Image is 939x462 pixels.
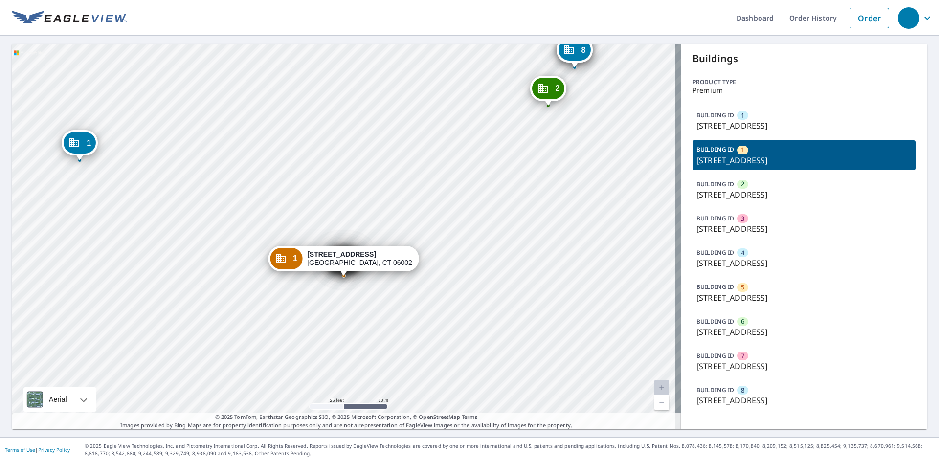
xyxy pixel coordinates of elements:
a: Current Level 20, Zoom Out [654,395,669,410]
span: 8 [741,386,744,395]
p: Images provided by Bing Maps are for property identification purposes only and are not a represen... [12,413,681,429]
div: Dropped pin, building 2, Commercial property, 24-30 Biltmore Park, Bloomfield, CT 06002 Bloomfiel... [530,76,566,106]
span: 1 [741,111,744,120]
div: Aerial [23,387,96,412]
p: | [5,447,70,453]
strong: [STREET_ADDRESS] [307,250,376,258]
p: [STREET_ADDRESS] [696,154,912,166]
span: 4 [741,248,744,258]
span: 2 [555,85,559,92]
span: 7 [741,352,744,361]
p: Buildings [693,51,916,66]
p: BUILDING ID [696,180,734,188]
p: BUILDING ID [696,317,734,326]
a: Privacy Policy [38,446,70,453]
p: [STREET_ADDRESS] [696,189,912,200]
div: Dropped pin, building 8, Commercial property, 24-30 Biltmore Park, Bloomfield, CT 06002 Bloomfiel... [556,37,592,67]
span: 6 [741,317,744,326]
span: 5 [741,283,744,292]
a: Terms of Use [5,446,35,453]
div: Dropped pin, building 1, Commercial property, 12-22 Biltmore Park, Bloomfield, CT 06002 Bloomfiel... [268,246,419,276]
p: [STREET_ADDRESS] [696,360,912,372]
span: 2 [741,179,744,189]
p: BUILDING ID [696,352,734,360]
a: Current Level 20, Zoom In Disabled [654,380,669,395]
p: [STREET_ADDRESS] [696,223,912,235]
span: © 2025 TomTom, Earthstar Geographics SIO, © 2025 Microsoft Corporation, © [215,413,478,421]
p: [STREET_ADDRESS] [696,395,912,406]
p: [STREET_ADDRESS] [696,120,912,132]
span: 8 [581,46,585,54]
span: 3 [741,214,744,223]
p: Product type [693,78,916,87]
a: Order [850,8,889,28]
p: [STREET_ADDRESS] [696,257,912,269]
p: © 2025 Eagle View Technologies, Inc. and Pictometry International Corp. All Rights Reserved. Repo... [85,442,934,457]
p: Premium [693,87,916,94]
div: Aerial [46,387,70,412]
p: BUILDING ID [696,386,734,394]
p: [STREET_ADDRESS] [696,292,912,304]
div: Dropped pin, building 1, Commercial property, 2-10 Biltmore Park Bloomfield, CT 06002 [62,130,98,160]
img: EV Logo [12,11,127,25]
p: BUILDING ID [696,214,734,222]
p: BUILDING ID [696,111,734,119]
span: 1 [87,139,91,147]
p: BUILDING ID [696,283,734,291]
div: [GEOGRAPHIC_DATA], CT 06002 [307,250,412,267]
span: 1 [741,145,744,154]
p: BUILDING ID [696,248,734,257]
span: 1 [293,255,297,262]
a: Terms [462,413,478,420]
a: OpenStreetMap [419,413,460,420]
p: BUILDING ID [696,145,734,154]
p: [STREET_ADDRESS] [696,326,912,338]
